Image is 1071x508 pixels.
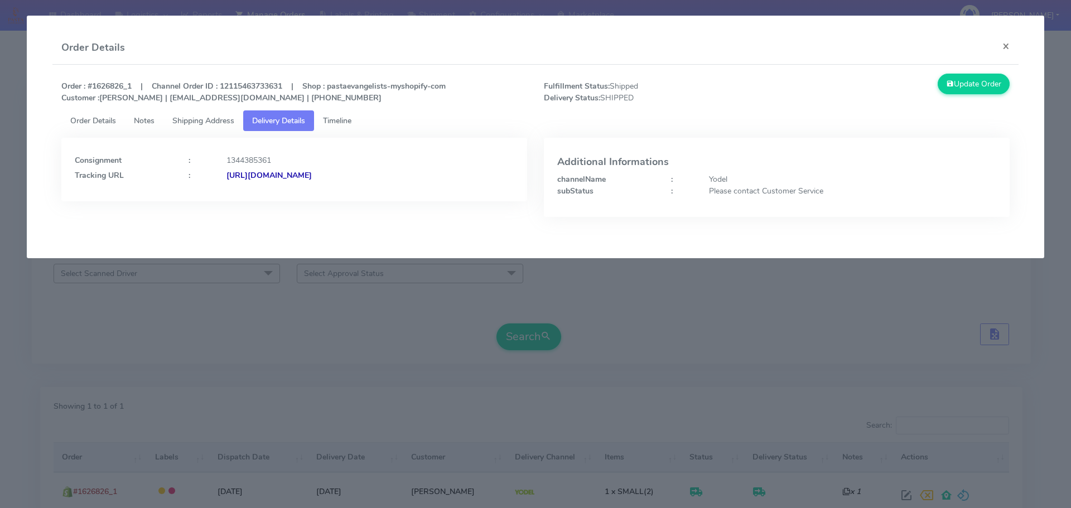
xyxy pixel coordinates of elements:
div: 1344385361 [218,154,522,166]
span: Shipped SHIPPED [535,80,777,104]
strong: channelName [557,174,606,185]
strong: : [189,170,190,181]
button: Close [993,31,1019,61]
strong: Consignment [75,155,122,166]
strong: : [671,174,673,185]
ul: Tabs [61,110,1010,131]
span: Delivery Details [252,115,305,126]
button: Update Order [938,74,1010,94]
strong: subStatus [557,186,594,196]
span: Shipping Address [172,115,234,126]
strong: Customer : [61,93,99,103]
div: Yodel [701,173,1005,185]
span: Notes [134,115,155,126]
span: Order Details [70,115,116,126]
strong: Fulfillment Status: [544,81,610,91]
div: Please contact Customer Service [701,185,1005,197]
strong: : [671,186,673,196]
h4: Order Details [61,40,125,55]
span: Timeline [323,115,351,126]
strong: Tracking URL [75,170,124,181]
strong: [URL][DOMAIN_NAME] [226,170,312,181]
strong: Order : #1626826_1 | Channel Order ID : 12115463733631 | Shop : pastaevangelists-myshopify-com [P... [61,81,446,103]
strong: Delivery Status: [544,93,600,103]
strong: : [189,155,190,166]
h4: Additional Informations [557,157,996,168]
